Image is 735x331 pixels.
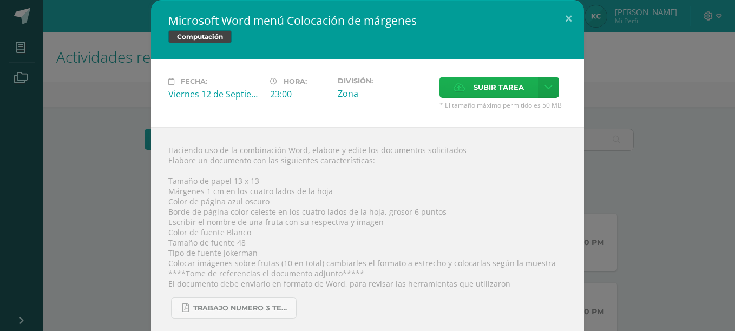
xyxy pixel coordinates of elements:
[171,297,297,319] a: Trabajo numero 3 Tercero primaria.pdf
[439,101,567,110] span: * El tamaño máximo permitido es 50 MB
[474,77,524,97] span: Subir tarea
[270,88,329,100] div: 23:00
[168,88,261,100] div: Viernes 12 de Septiembre
[168,13,567,28] h2: Microsoft Word menú Colocación de márgenes
[338,88,431,100] div: Zona
[193,304,291,313] span: Trabajo numero 3 Tercero primaria.pdf
[168,30,232,43] span: Computación
[338,77,431,85] label: División:
[284,77,307,85] span: Hora:
[181,77,207,85] span: Fecha:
